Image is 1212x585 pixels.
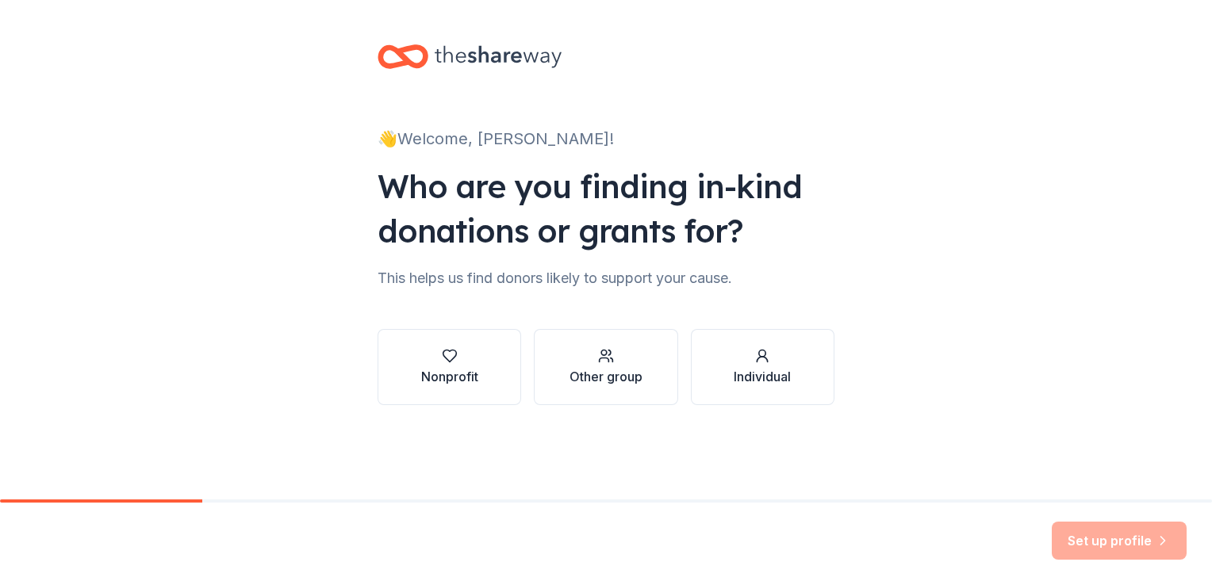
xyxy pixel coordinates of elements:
div: Individual [734,367,791,386]
div: Nonprofit [421,367,478,386]
button: Other group [534,329,677,405]
div: Who are you finding in-kind donations or grants for? [378,164,834,253]
div: 👋 Welcome, [PERSON_NAME]! [378,126,834,151]
div: Other group [570,367,642,386]
button: Individual [691,329,834,405]
div: This helps us find donors likely to support your cause. [378,266,834,291]
button: Nonprofit [378,329,521,405]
